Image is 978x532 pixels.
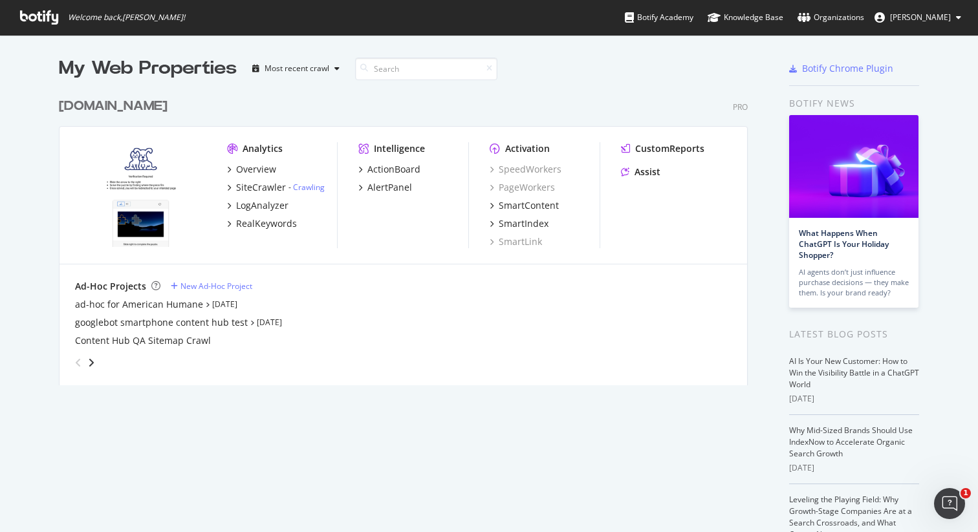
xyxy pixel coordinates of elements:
[288,182,325,193] div: -
[75,280,146,293] div: Ad-Hoc Projects
[265,65,329,72] div: Most recent crawl
[75,142,206,247] img: petco.com
[490,199,559,212] a: SmartContent
[358,163,420,176] a: ActionBoard
[374,142,425,155] div: Intelligence
[864,7,972,28] button: [PERSON_NAME]
[243,142,283,155] div: Analytics
[490,217,549,230] a: SmartIndex
[499,217,549,230] div: SmartIndex
[293,182,325,193] a: Crawling
[789,356,919,390] a: AI Is Your New Customer: How to Win the Visibility Battle in a ChatGPT World
[59,81,758,385] div: grid
[799,228,889,261] a: What Happens When ChatGPT Is Your Holiday Shopper?
[227,217,297,230] a: RealKeywords
[87,356,96,369] div: angle-right
[227,163,276,176] a: Overview
[799,267,909,298] div: AI agents don’t just influence purchase decisions — they make them. Is your brand ready?
[789,327,919,341] div: Latest Blog Posts
[367,163,420,176] div: ActionBoard
[236,181,286,194] div: SiteCrawler
[499,199,559,212] div: SmartContent
[890,12,951,23] span: Sumit Oruganti
[236,199,288,212] div: LogAnalyzer
[171,281,252,292] a: New Ad-Hoc Project
[635,142,704,155] div: CustomReports
[789,115,918,218] img: What Happens When ChatGPT Is Your Holiday Shopper?
[621,165,660,178] a: Assist
[621,142,704,155] a: CustomReports
[227,181,325,194] a: SiteCrawler- Crawling
[355,58,497,80] input: Search
[789,96,919,111] div: Botify news
[70,352,87,373] div: angle-left
[212,299,237,310] a: [DATE]
[934,488,965,519] iframe: Intercom live chat
[490,163,561,176] a: SpeedWorkers
[75,298,203,311] a: ad-hoc for American Humane
[236,217,297,230] div: RealKeywords
[59,97,168,116] div: [DOMAIN_NAME]
[68,12,185,23] span: Welcome back, [PERSON_NAME] !
[75,334,211,347] a: Content Hub QA Sitemap Crawl
[961,488,971,498] span: 1
[789,462,919,474] div: [DATE]
[227,199,288,212] a: LogAnalyzer
[236,163,276,176] div: Overview
[505,142,550,155] div: Activation
[789,393,919,405] div: [DATE]
[257,317,282,328] a: [DATE]
[490,235,542,248] a: SmartLink
[708,11,783,24] div: Knowledge Base
[798,11,864,24] div: Organizations
[367,181,412,194] div: AlertPanel
[802,62,893,75] div: Botify Chrome Plugin
[635,165,660,178] div: Assist
[75,316,248,329] a: googlebot smartphone content hub test
[59,97,173,116] a: [DOMAIN_NAME]
[789,62,893,75] a: Botify Chrome Plugin
[625,11,693,24] div: Botify Academy
[733,101,748,112] div: Pro
[358,181,412,194] a: AlertPanel
[59,56,237,81] div: My Web Properties
[490,181,555,194] a: PageWorkers
[180,281,252,292] div: New Ad-Hoc Project
[789,425,913,459] a: Why Mid-Sized Brands Should Use IndexNow to Accelerate Organic Search Growth
[247,58,345,79] button: Most recent crawl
